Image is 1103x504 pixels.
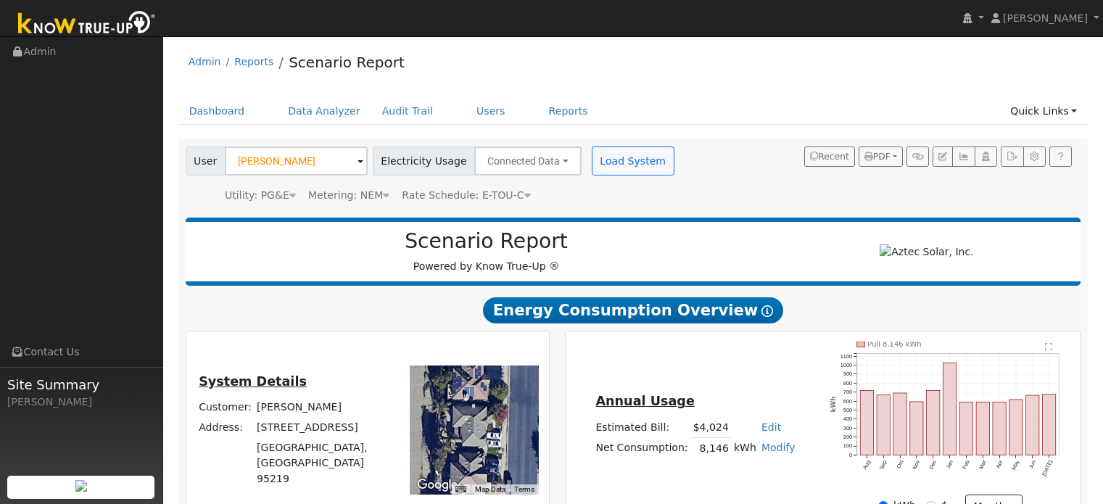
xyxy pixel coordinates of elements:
button: PDF [859,146,903,167]
button: Multi-Series Graph [952,146,975,167]
rect: onclick="" [1026,395,1039,455]
td: Estimated Bill: [593,417,690,438]
rect: onclick="" [877,394,890,455]
rect: onclick="" [893,393,906,455]
a: Help Link [1049,146,1072,167]
text: 500 [843,407,852,413]
rect: onclick="" [976,402,989,455]
a: Dashboard [178,98,256,125]
rect: onclick="" [960,402,973,455]
u: Annual Usage [595,394,694,408]
span: Alias: HETOUC [402,189,530,201]
td: 8,146 [690,438,731,459]
a: Open this area in Google Maps (opens a new window) [413,476,461,495]
div: Utility: PG&E [225,188,296,203]
text: 200 [843,434,852,440]
h2: Scenario Report [200,229,772,254]
a: Reports [234,56,273,67]
text: [DATE] [1041,459,1054,477]
input: Select a User [225,146,368,175]
rect: onclick="" [927,390,940,455]
text: 1100 [840,353,852,360]
td: [GEOGRAPHIC_DATA], [GEOGRAPHIC_DATA] 95219 [255,438,390,489]
a: Reports [538,98,599,125]
text: Dec [928,459,938,471]
button: Keyboard shortcuts [455,484,466,495]
button: Connected Data [474,146,582,175]
text: 900 [843,371,852,377]
span: Energy Consumption Overview [483,297,783,323]
div: Metering: NEM [308,188,389,203]
text: Feb [962,459,971,470]
a: Audit Trail [371,98,444,125]
text: 800 [843,380,852,387]
text: 300 [843,425,852,431]
span: Electricity Usage [373,146,475,175]
span: PDF [864,152,891,162]
a: Edit [761,421,781,433]
td: Customer: [197,397,255,417]
img: retrieve [75,480,87,492]
rect: onclick="" [1043,394,1056,455]
button: Generate Report Link [906,146,929,167]
td: kWh [731,438,759,459]
text: Mar [978,459,988,471]
text: kWh [830,397,838,413]
text: 0 [849,452,852,458]
button: Recent [804,146,855,167]
td: Address: [197,418,255,438]
text: May [1011,459,1021,471]
rect: onclick="" [860,391,873,455]
text: Pull 8,146 kWh [868,340,922,348]
text: Apr [995,459,1004,470]
a: Scenario Report [289,54,405,71]
button: Export Interval Data [1001,146,1023,167]
a: Data Analyzer [277,98,371,125]
button: Map Data [475,484,505,495]
td: [PERSON_NAME] [255,397,390,417]
text: Jun [1028,459,1037,470]
a: Quick Links [999,98,1088,125]
button: Edit User [933,146,953,167]
text: Nov [912,459,922,471]
rect: onclick="" [1009,400,1023,455]
text: Oct [896,459,905,469]
i: Show Help [761,305,773,317]
rect: onclick="" [943,363,957,455]
rect: onclick="" [993,402,1006,455]
button: Login As [975,146,997,167]
button: Load System [592,146,674,175]
text: Aug [862,459,872,471]
img: Aztec Solar, Inc. [880,244,974,260]
a: Modify [761,442,796,453]
text: 700 [843,389,852,395]
rect: onclick="" [910,402,923,455]
td: $4,024 [690,417,731,438]
img: Google [413,476,461,495]
text:  [1045,342,1053,351]
a: Terms (opens in new tab) [514,485,534,493]
td: Net Consumption: [593,438,690,459]
button: Settings [1023,146,1046,167]
div: [PERSON_NAME] [7,394,155,410]
text: 1000 [840,362,852,368]
td: [STREET_ADDRESS] [255,418,390,438]
span: User [186,146,226,175]
a: Admin [189,56,221,67]
span: [PERSON_NAME] [1003,12,1088,24]
img: Know True-Up [11,8,163,41]
text: Sep [878,459,888,471]
div: Powered by Know True-Up ® [193,229,780,274]
text: Jan [945,459,954,470]
text: 600 [843,398,852,405]
a: Users [466,98,516,125]
span: Site Summary [7,375,155,394]
text: 400 [843,416,852,422]
u: System Details [199,374,307,389]
text: 100 [843,442,852,449]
